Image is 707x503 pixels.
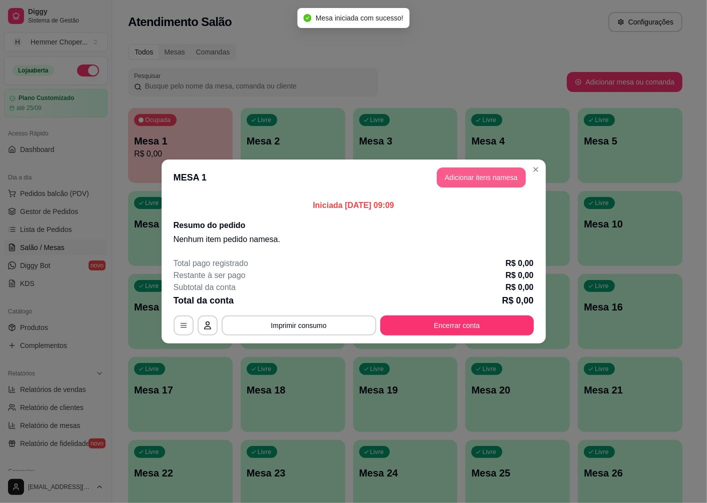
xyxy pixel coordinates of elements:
[174,219,534,231] h2: Resumo do pedido
[505,257,533,269] p: R$ 0,00
[174,293,234,307] p: Total da conta
[174,233,534,245] p: Nenhum item pedido na mesa .
[528,161,544,177] button: Close
[505,281,533,293] p: R$ 0,00
[304,14,312,22] span: check-circle
[380,315,534,335] button: Encerrar conta
[174,281,236,293] p: Subtotal da conta
[174,199,534,211] p: Iniciada [DATE] 09:09
[162,159,546,195] header: MESA 1
[222,315,376,335] button: Imprimir consumo
[316,14,403,22] span: Mesa iniciada com sucesso!
[437,167,526,187] button: Adicionar itens namesa
[174,257,248,269] p: Total pago registrado
[505,269,533,281] p: R$ 0,00
[502,293,533,307] p: R$ 0,00
[174,269,246,281] p: Restante à ser pago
